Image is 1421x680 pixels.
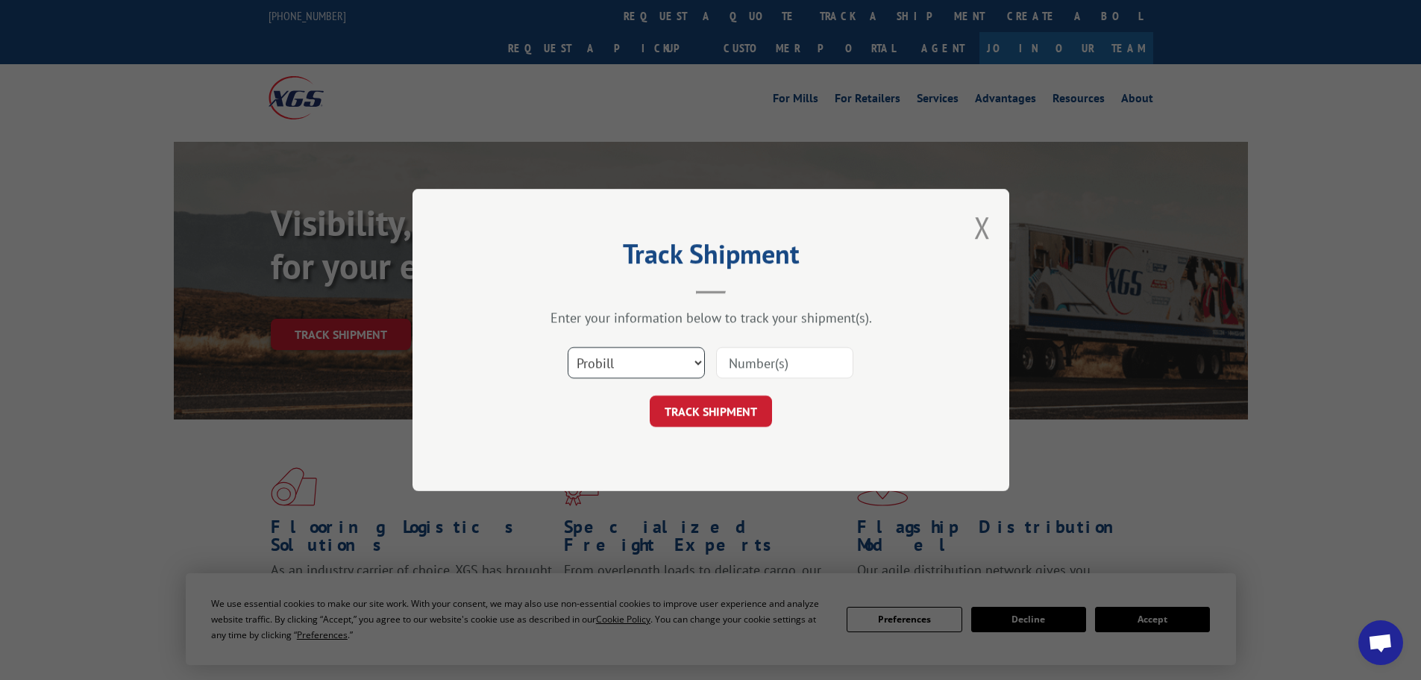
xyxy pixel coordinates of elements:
[1358,620,1403,665] div: Open chat
[650,396,772,427] button: TRACK SHIPMENT
[487,243,935,272] h2: Track Shipment
[974,208,991,247] button: Close modal
[716,347,853,378] input: Number(s)
[487,309,935,326] div: Enter your information below to track your shipment(s).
